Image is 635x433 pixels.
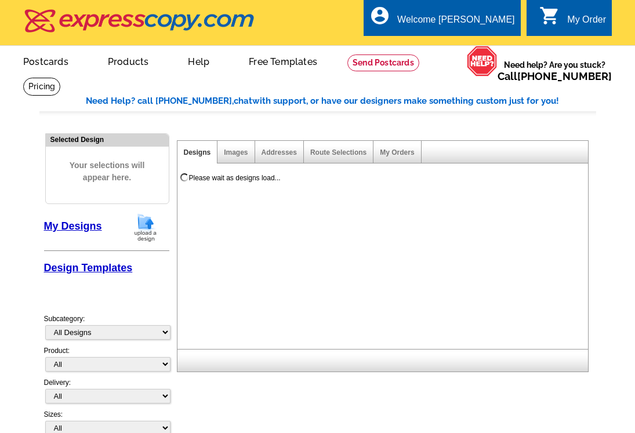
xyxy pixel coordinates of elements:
a: Images [224,148,248,157]
span: Need help? Are you stuck? [498,59,612,82]
i: account_circle [369,5,390,26]
div: My Order [567,14,606,31]
a: Free Templates [230,47,336,74]
img: help [467,46,498,76]
a: Help [169,47,228,74]
img: upload-design [130,213,161,242]
span: chat [234,96,252,106]
a: My Designs [44,220,102,232]
a: shopping_cart My Order [539,13,606,27]
a: [PHONE_NUMBER] [517,70,612,82]
div: Please wait as designs load... [189,173,281,183]
div: Product: [44,345,169,377]
a: My Orders [380,148,414,157]
div: Welcome [PERSON_NAME] [397,14,514,31]
a: Designs [184,148,211,157]
div: Selected Design [46,134,169,145]
a: Products [89,47,168,74]
i: shopping_cart [539,5,560,26]
a: Design Templates [44,262,133,274]
a: Addresses [262,148,297,157]
div: Subcategory: [44,314,169,345]
span: Your selections will appear here. [55,148,160,195]
img: loading... [180,173,189,182]
div: Need Help? call [PHONE_NUMBER], with support, or have our designers make something custom just fo... [86,94,596,108]
a: Postcards [5,47,87,74]
div: Industries: [44,276,169,314]
div: Delivery: [44,377,169,409]
a: Route Selections [310,148,367,157]
span: Call [498,70,612,82]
